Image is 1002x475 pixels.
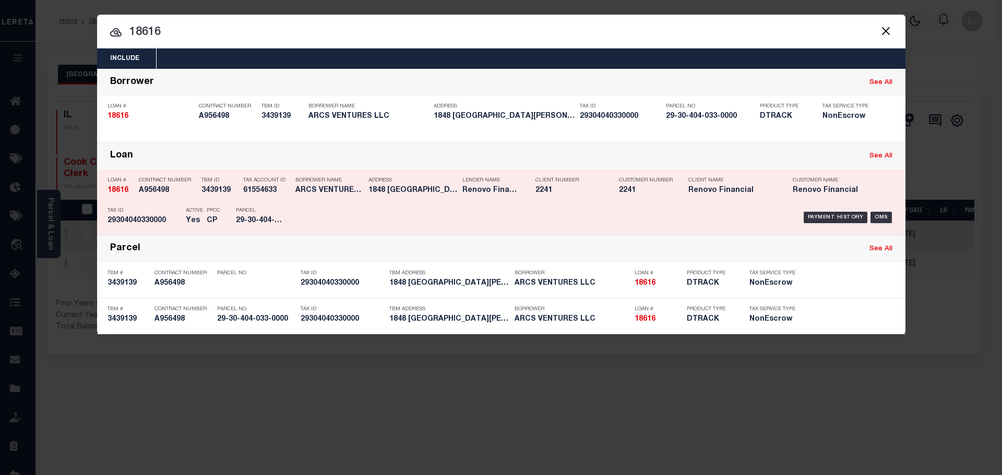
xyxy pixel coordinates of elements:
[108,279,149,288] h5: 3439139
[199,103,256,109] p: Contract Number
[301,279,384,288] h5: 29304040330000
[108,187,128,194] strong: 18616
[308,103,428,109] p: Borrower Name
[389,306,509,312] p: TBM Address
[236,208,283,214] p: Parcel
[822,112,875,121] h5: NonEscrow
[154,315,212,324] h5: A956498
[110,77,154,89] div: Borrower
[201,186,238,195] h5: 3439139
[804,212,868,223] div: Payment History
[108,208,181,214] p: Tax ID
[108,270,149,276] p: TBM #
[154,270,212,276] p: Contract Number
[749,315,796,324] h5: NonEscrow
[108,216,181,225] h5: 29304040330000
[535,186,603,195] h5: 2241
[666,112,755,121] h5: 29-30-404-033-0000
[308,112,428,121] h5: ARCS VENTURES LLC
[217,315,295,324] h5: 29-30-404-033-0000
[869,246,892,252] a: See All
[108,177,134,184] p: Loan #
[301,315,384,324] h5: 29304040330000
[619,177,673,184] p: Customer Number
[368,177,457,184] p: Address
[139,186,196,195] h5: A956498
[207,208,220,214] p: PPCC
[217,306,295,312] p: Parcel No
[154,279,212,288] h5: A956498
[108,103,194,109] p: Loan #
[760,112,807,121] h5: DTRACK
[635,279,655,287] strong: 18616
[434,112,575,121] h5: 1848 172nd Street East Hazel Cr...
[186,208,203,214] p: Active
[635,315,682,324] h5: 18616
[108,315,149,324] h5: 3439139
[793,177,881,184] p: Customer Name
[749,306,796,312] p: Tax Service Type
[110,243,140,255] div: Parcel
[515,315,629,324] h5: ARCS VENTURES LLC
[236,216,283,225] h5: 29-30-404-033-0000
[201,177,238,184] p: TBM ID
[110,150,133,162] div: Loan
[688,186,777,195] h5: Renovo Financial
[760,103,807,109] p: Product Type
[295,186,363,195] h5: ARCS VENTURES LLC
[666,103,755,109] p: Parcel No
[687,279,734,288] h5: DTRACK
[368,186,457,195] h5: 1848 172nd Street East Hazel Cr...
[749,279,796,288] h5: NonEscrow
[97,48,152,69] button: Include
[635,315,655,323] strong: 18616
[635,279,682,288] h5: 18616
[535,177,603,184] p: Client Number
[462,177,520,184] p: Lender Name
[822,103,875,109] p: Tax Service Type
[515,306,629,312] p: Borrower
[687,306,734,312] p: Product Type
[434,103,575,109] p: Address
[207,216,220,225] h5: CP
[199,112,256,121] h5: A956498
[108,306,149,312] p: TBM #
[295,177,363,184] p: Borrower Name
[97,23,905,42] input: Start typing...
[515,279,629,288] h5: ARCS VENTURES LLC
[869,79,892,86] a: See All
[869,153,892,160] a: See All
[389,270,509,276] p: TBM Address
[261,103,303,109] p: TBM ID
[139,177,196,184] p: Contract Number
[301,306,384,312] p: Tax ID
[301,270,384,276] p: Tax ID
[749,270,796,276] p: Tax Service Type
[635,270,682,276] p: Loan #
[515,270,629,276] p: Borrower
[580,103,661,109] p: Tax ID
[108,113,128,120] strong: 18616
[870,212,892,223] div: OMS
[108,112,194,121] h5: 18616
[186,216,201,225] h5: Yes
[462,186,520,195] h5: Renovo Financial
[580,112,661,121] h5: 29304040330000
[389,279,509,288] h5: 1848 172nd Street East Hazel Cr...
[108,186,134,195] h5: 18616
[243,186,290,195] h5: 61554633
[619,186,671,195] h5: 2241
[688,177,777,184] p: Client Name
[154,306,212,312] p: Contract Number
[879,24,893,38] button: Close
[793,186,881,195] h5: Renovo Financial
[261,112,303,121] h5: 3439139
[243,177,290,184] p: Tax Account ID
[389,315,509,324] h5: 1848 172nd Street East Hazel Cr...
[635,306,682,312] p: Loan #
[687,315,734,324] h5: DTRACK
[687,270,734,276] p: Product Type
[217,270,295,276] p: Parcel No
